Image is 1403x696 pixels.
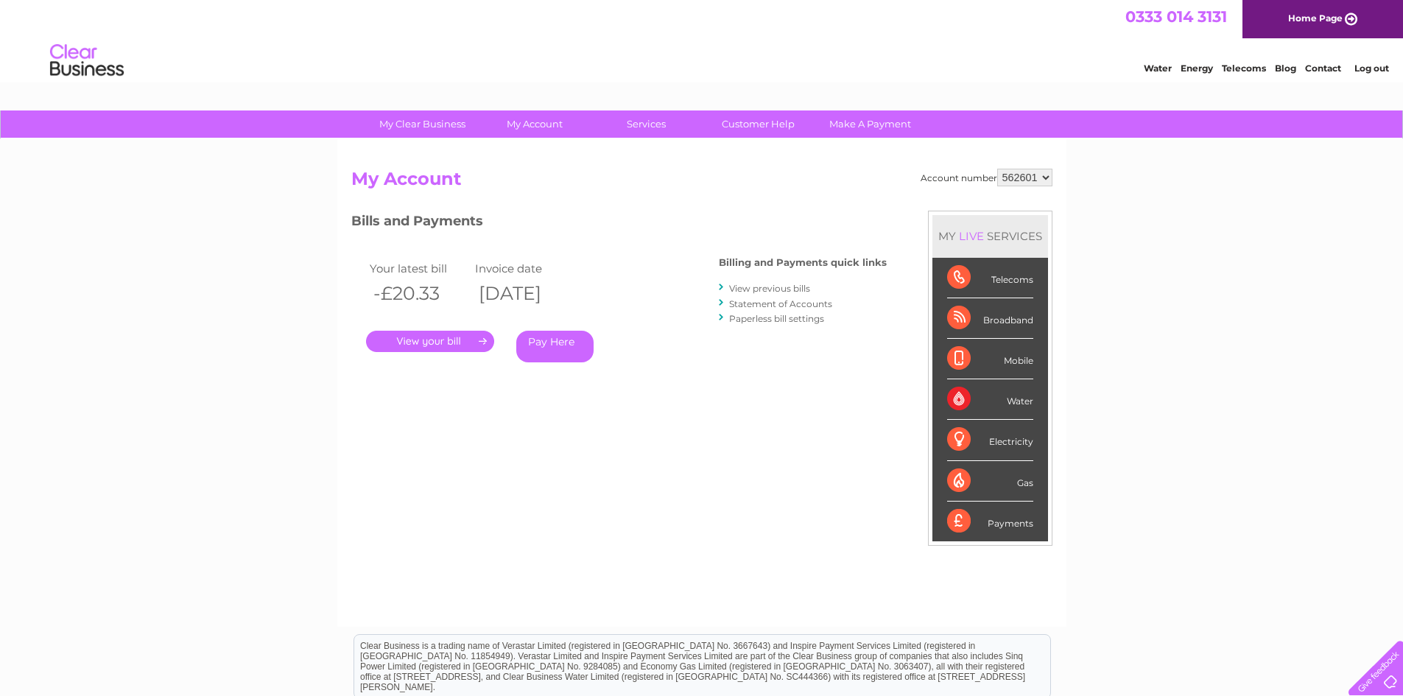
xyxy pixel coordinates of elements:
[49,38,124,83] img: logo.png
[1125,7,1227,26] a: 0333 014 3131
[921,169,1052,186] div: Account number
[366,331,494,352] a: .
[516,331,594,362] a: Pay Here
[586,110,707,138] a: Services
[956,229,987,243] div: LIVE
[1144,63,1172,74] a: Water
[474,110,595,138] a: My Account
[947,298,1033,339] div: Broadband
[351,169,1052,197] h2: My Account
[947,379,1033,420] div: Water
[947,420,1033,460] div: Electricity
[947,461,1033,502] div: Gas
[947,339,1033,379] div: Mobile
[947,258,1033,298] div: Telecoms
[729,313,824,324] a: Paperless bill settings
[1181,63,1213,74] a: Energy
[947,502,1033,541] div: Payments
[471,259,577,278] td: Invoice date
[351,211,887,236] h3: Bills and Payments
[697,110,819,138] a: Customer Help
[1305,63,1341,74] a: Contact
[809,110,931,138] a: Make A Payment
[471,278,577,309] th: [DATE]
[1354,63,1389,74] a: Log out
[366,278,472,309] th: -£20.33
[1222,63,1266,74] a: Telecoms
[362,110,483,138] a: My Clear Business
[729,283,810,294] a: View previous bills
[366,259,472,278] td: Your latest bill
[1275,63,1296,74] a: Blog
[719,257,887,268] h4: Billing and Payments quick links
[354,8,1050,71] div: Clear Business is a trading name of Verastar Limited (registered in [GEOGRAPHIC_DATA] No. 3667643...
[932,215,1048,257] div: MY SERVICES
[729,298,832,309] a: Statement of Accounts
